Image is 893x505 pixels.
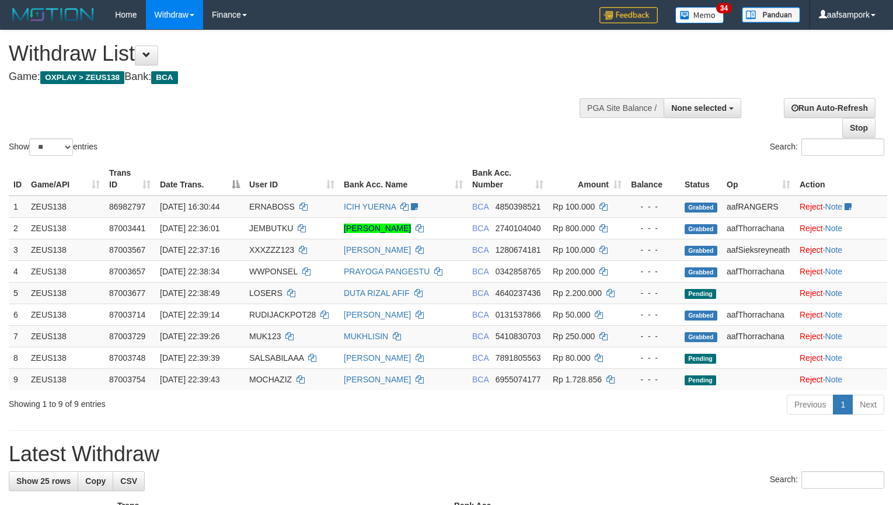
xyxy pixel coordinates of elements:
span: CSV [120,476,137,486]
th: Date Trans.: activate to sort column descending [155,162,245,196]
td: · [795,196,887,218]
div: - - - [631,309,675,321]
div: - - - [631,352,675,364]
span: Grabbed [685,267,717,277]
input: Search: [801,138,884,156]
a: Stop [842,118,875,138]
span: SALSABILAAA [249,353,304,363]
td: 3 [9,239,26,260]
a: Reject [800,202,823,211]
span: [DATE] 16:30:44 [160,202,219,211]
a: [PERSON_NAME] [344,224,411,233]
div: - - - [631,374,675,385]
h4: Game: Bank: [9,71,584,83]
button: None selected [664,98,741,118]
span: 87003441 [109,224,145,233]
div: - - - [631,287,675,299]
span: 87003748 [109,353,145,363]
span: 87003714 [109,310,145,319]
a: ICIH YUERNA [344,202,396,211]
td: ZEUS138 [26,239,104,260]
select: Showentries [29,138,73,156]
a: [PERSON_NAME] [344,310,411,319]
a: Reject [800,267,823,276]
a: Reject [800,332,823,341]
div: - - - [631,244,675,256]
a: Note [825,353,843,363]
span: Pending [685,375,716,385]
td: 5 [9,282,26,304]
span: 87003657 [109,267,145,276]
span: [DATE] 22:36:01 [160,224,219,233]
td: ZEUS138 [26,325,104,347]
span: XXXZZZ123 [249,245,294,255]
a: Reject [800,288,823,298]
label: Show entries [9,138,97,156]
img: panduan.png [742,7,800,23]
a: Note [825,332,843,341]
a: Copy [78,471,113,491]
span: Grabbed [685,311,717,321]
th: Trans ID: activate to sort column ascending [104,162,155,196]
span: Show 25 rows [16,476,71,486]
div: - - - [631,222,675,234]
span: Rp 100.000 [553,202,595,211]
th: Op: activate to sort column ascending [722,162,795,196]
span: Rp 250.000 [553,332,595,341]
td: 7 [9,325,26,347]
span: Copy [85,476,106,486]
td: 2 [9,217,26,239]
div: Showing 1 to 9 of 9 entries [9,393,364,410]
td: 1 [9,196,26,218]
a: Note [825,310,843,319]
td: · [795,368,887,390]
span: Rp 50.000 [553,310,591,319]
span: None selected [671,103,727,113]
span: OXPLAY > ZEUS138 [40,71,124,84]
label: Search: [770,471,884,489]
img: Button%20Memo.svg [675,7,724,23]
span: BCA [472,353,489,363]
span: [DATE] 22:39:14 [160,310,219,319]
td: · [795,260,887,282]
span: 87003677 [109,288,145,298]
a: CSV [113,471,145,491]
a: Next [852,395,884,415]
td: aafSieksreyneath [722,239,795,260]
span: Rp 2.200.000 [553,288,602,298]
span: Copy 0131537866 to clipboard [496,310,541,319]
td: ZEUS138 [26,304,104,325]
a: Run Auto-Refresh [784,98,875,118]
a: Previous [787,395,833,415]
div: - - - [631,330,675,342]
input: Search: [801,471,884,489]
span: Grabbed [685,332,717,342]
span: Rp 200.000 [553,267,595,276]
span: [DATE] 22:39:26 [160,332,219,341]
a: Note [825,267,843,276]
td: aafThorrachana [722,304,795,325]
span: BCA [472,332,489,341]
a: Show 25 rows [9,471,78,491]
div: - - - [631,266,675,277]
td: · [795,304,887,325]
span: MOCHAZIZ [249,375,292,384]
a: Reject [800,224,823,233]
span: Copy 0342858765 to clipboard [496,267,541,276]
span: [DATE] 22:39:39 [160,353,219,363]
span: BCA [472,202,489,211]
span: Copy 6955074177 to clipboard [496,375,541,384]
a: [PERSON_NAME] [344,353,411,363]
a: Note [825,245,843,255]
span: 34 [716,3,732,13]
span: LOSERS [249,288,282,298]
td: ZEUS138 [26,196,104,218]
a: Reject [800,245,823,255]
th: Game/API: activate to sort column ascending [26,162,104,196]
span: MUK123 [249,332,281,341]
span: Rp 1.728.856 [553,375,602,384]
span: 87003729 [109,332,145,341]
span: 86982797 [109,202,145,211]
td: 4 [9,260,26,282]
th: Action [795,162,887,196]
